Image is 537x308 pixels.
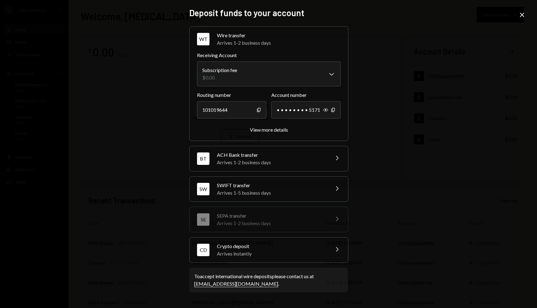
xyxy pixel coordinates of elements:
[197,244,209,256] div: CD
[217,250,326,257] div: Arrives instantly
[197,101,266,119] div: 101019644
[194,281,278,287] a: [EMAIL_ADDRESS][DOMAIN_NAME]
[197,213,209,226] div: SE
[217,32,341,39] div: Wire transfer
[250,127,288,133] button: View more details
[217,39,341,47] div: Arrives 1-2 business days
[197,52,341,59] label: Receiving Account
[217,159,326,166] div: Arrives 1-2 business days
[190,177,348,202] button: SWSWIFT transferArrives 1-5 business days
[197,183,209,195] div: SW
[190,146,348,171] button: BTACH Bank transferArrives 1-2 business days
[197,52,341,133] div: WTWire transferArrives 1-2 business days
[271,91,341,99] label: Account number
[189,7,348,19] h2: Deposit funds to your account
[217,220,326,227] div: Arrives 1-2 business days
[271,101,341,119] div: • • • • • • • • 5171
[217,189,326,197] div: Arrives 1-5 business days
[194,273,343,288] div: To accept international wire deposits please contact us at .
[217,151,326,159] div: ACH Bank transfer
[217,212,326,220] div: SEPA transfer
[197,33,209,45] div: WT
[217,182,326,189] div: SWIFT transfer
[190,207,348,232] button: SESEPA transferArrives 1-2 business days
[217,242,326,250] div: Crypto deposit
[197,91,266,99] label: Routing number
[197,61,341,86] button: Receiving Account
[190,238,348,262] button: CDCrypto depositArrives instantly
[190,27,348,52] button: WTWire transferArrives 1-2 business days
[197,152,209,165] div: BT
